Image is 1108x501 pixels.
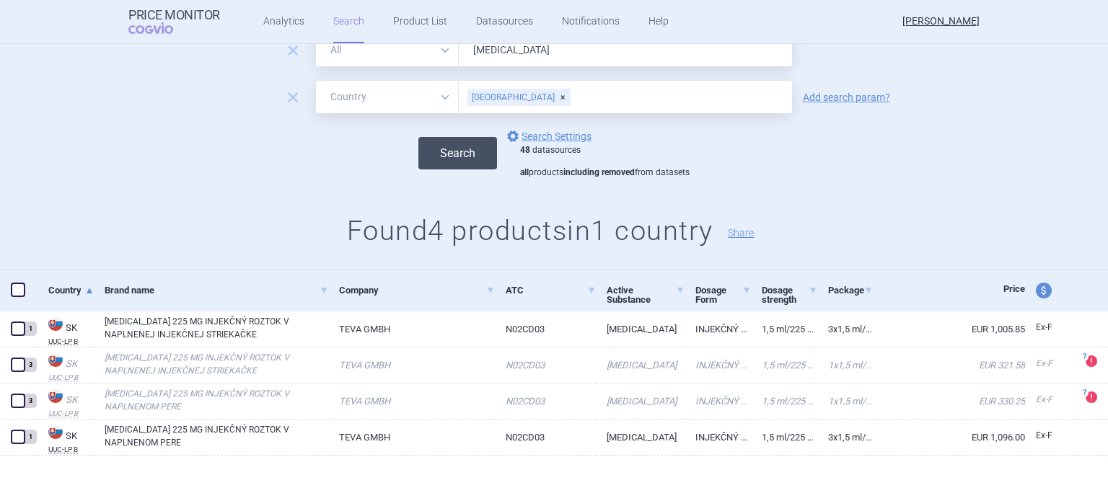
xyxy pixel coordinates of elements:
a: Active Substance [607,272,685,317]
a: [MEDICAL_DATA] [596,383,685,419]
a: [MEDICAL_DATA] [596,311,685,347]
a: Dosage Form [695,272,751,317]
button: Share [728,228,754,238]
a: EUR 321.58 [873,347,1025,383]
abbr: UUC-LP B — List of medicinal products published by the Ministry of Health of the Slovak Republic ... [48,410,94,417]
a: [MEDICAL_DATA] 225 MG INJEKČNÝ ROZTOK V NAPLNENOM PERE [105,423,328,449]
a: Price MonitorCOGVIO [128,8,220,35]
span: ? [1080,353,1089,361]
a: Package [828,272,873,308]
a: [MEDICAL_DATA] 225 MG INJEKČNÝ ROZTOK V NAPLNENOM PERE [105,387,328,413]
span: ? [1080,389,1089,397]
div: [GEOGRAPHIC_DATA] [467,89,571,106]
a: N02CD03 [495,420,597,455]
a: TEVA GMBH [328,311,494,347]
a: [MEDICAL_DATA] 225 MG INJEKČNÝ ROZTOK V NAPLNENEJ INJEKČNEJ STRIEKAČKE [105,315,328,341]
div: datasources products from datasets [520,145,690,179]
a: INJEKČNÝ ROZTOK [685,311,751,347]
a: N02CD03 [495,383,597,419]
div: 3 [24,394,37,408]
a: Ex-F [1025,353,1078,375]
strong: Price Monitor [128,8,220,22]
button: Search [418,137,497,169]
a: TEVA GMBH [328,383,494,419]
a: SKSKUUC-LP B [38,387,94,417]
a: 1,5 ml/225 mg [751,311,817,347]
a: N02CD03 [495,347,597,383]
abbr: UUC-LP B — List of medicinal products published by the Ministry of Health of the Slovak Republic ... [48,338,94,345]
a: Ex-F [1025,317,1078,339]
a: 1,5 ml/225 mg [751,420,817,455]
a: Company [339,272,494,308]
a: Country [48,272,94,308]
a: 1x1,5 ml/225 mg (pero inj.napl.) [817,383,873,419]
a: Dosage strength [762,272,817,317]
div: 3 [24,358,37,372]
a: TEVA GMBH [328,420,494,455]
span: Price [1003,283,1025,294]
div: 1 [24,430,37,444]
a: ? [1086,355,1103,367]
a: [MEDICAL_DATA] 225 MG INJEKČNÝ ROZTOK V NAPLNENEJ INJEKČNEJ STRIEKAČKE [105,351,328,377]
a: INJEKČNÝ ROZTOK [685,420,751,455]
a: EUR 1,096.00 [873,420,1025,455]
a: INJEKČNÝ ROZTOK [685,383,751,419]
img: Slovakia [48,389,63,403]
strong: 48 [520,145,530,155]
a: [MEDICAL_DATA] [596,347,685,383]
a: 1x1,5 ml/225 mg (striek.inj.napl.skl.) [817,347,873,383]
a: SKSKUUC-LP B [38,315,94,345]
a: EUR 330.25 [873,383,1025,419]
a: Search Settings [504,128,592,145]
abbr: UUC-LP B — List of medicinal products published by the Ministry of Health of the Slovak Republic ... [48,446,94,453]
a: SKSKUUC-LP B [38,351,94,381]
a: SKSKUUC-LP B [38,423,94,453]
img: Slovakia [48,353,63,367]
abbr: UUC-LP B — List of medicinal products published by the Ministry of Health of the Slovak Republic ... [48,374,94,381]
a: Brand name [105,272,328,308]
div: 1 [24,322,37,336]
a: Add search param? [803,92,890,102]
strong: all [520,167,529,177]
img: Slovakia [48,316,63,331]
span: Ex-factory price [1036,322,1052,332]
a: 1,5 ml/225 mg [751,347,817,383]
a: ATC [506,272,597,308]
a: ? [1086,391,1103,403]
a: Ex-F [1025,389,1078,411]
span: Ex-factory price [1036,394,1052,404]
img: Slovakia [48,425,63,439]
strong: including removed [563,167,635,177]
a: INJEKČNÝ ROZTOK [685,347,751,383]
a: TEVA GMBH [328,347,494,383]
a: [MEDICAL_DATA] [596,420,685,455]
span: Ex-factory price [1036,430,1052,440]
a: 1,5 ml/225 mg [751,383,817,419]
a: Ex-F [1025,425,1078,447]
span: Ex-factory price [1036,358,1052,368]
span: COGVIO [128,22,193,34]
a: 3x1,5 ml/225 mg (pero inj.napl.) [817,420,873,455]
a: N02CD03 [495,311,597,347]
a: EUR 1,005.85 [873,311,1025,347]
a: 3x1,5 ml/225 mg (striek.inj.napl.skl.) [817,311,873,347]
